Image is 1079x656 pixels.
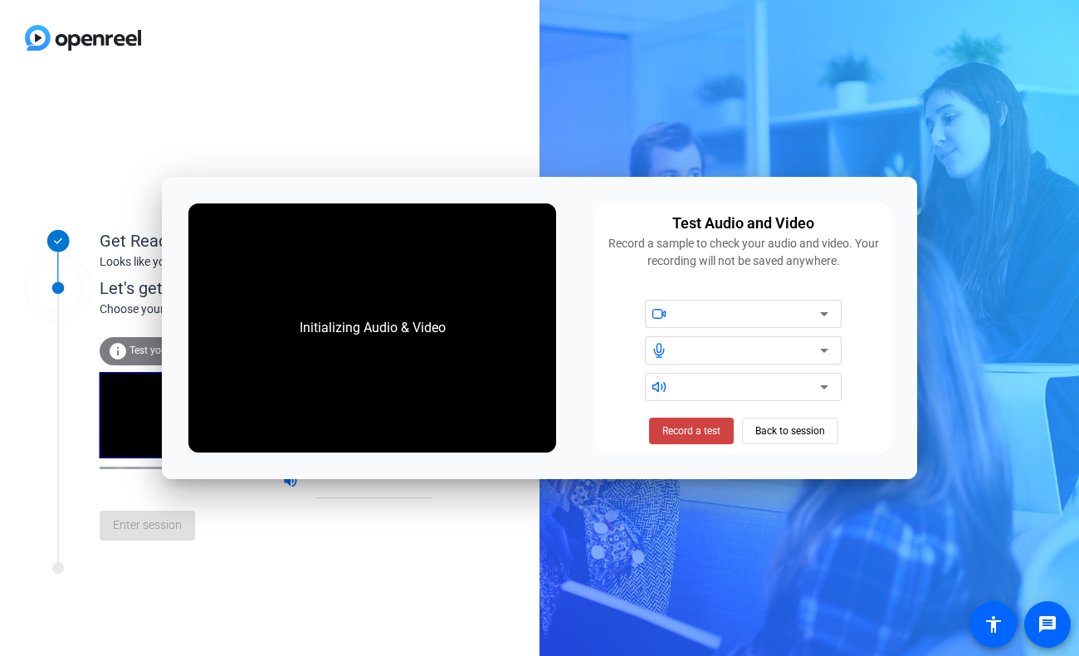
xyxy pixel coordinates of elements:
[742,418,838,444] button: Back to session
[100,228,432,253] div: Get Ready!
[604,235,882,270] div: Record a sample to check your audio and video. Your recording will not be saved anywhere.
[755,415,825,447] span: Back to session
[100,276,466,301] div: Let's get connected.
[672,212,814,235] div: Test Audio and Video
[100,253,432,271] div: Looks like you've been invited to join
[129,345,245,356] span: Test your audio and video
[100,301,466,318] div: Choose your settings
[662,423,720,438] span: Record a test
[1037,614,1057,634] mat-icon: message
[283,301,462,355] div: Initializing Audio & Video
[282,472,302,492] mat-icon: volume_up
[649,418,734,444] button: Record a test
[984,614,1003,634] mat-icon: accessibility
[108,341,128,361] mat-icon: info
